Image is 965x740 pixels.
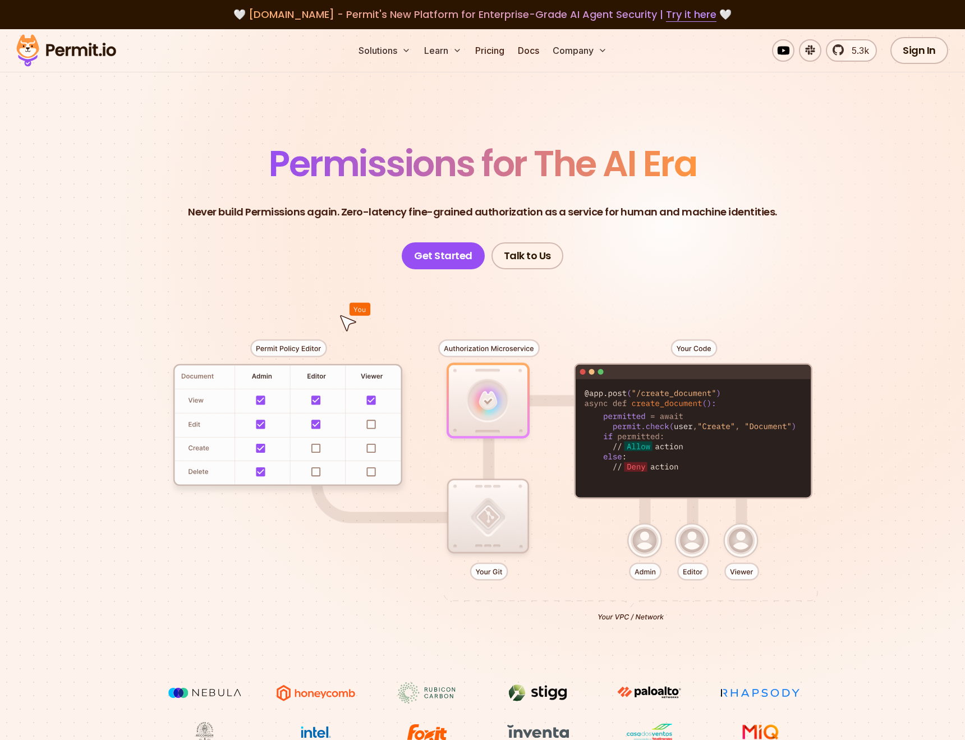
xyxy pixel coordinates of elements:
span: 5.3k [845,44,869,57]
img: Rubicon [385,682,469,704]
img: Honeycomb [274,682,358,704]
span: Permissions for The AI Era [269,139,696,189]
span: [DOMAIN_NAME] - Permit's New Platform for Enterprise-Grade AI Agent Security | [249,7,716,21]
div: 🤍 🤍 [27,7,938,22]
img: Permit logo [11,31,121,70]
button: Learn [420,39,466,62]
a: Docs [513,39,544,62]
a: Pricing [471,39,509,62]
img: paloalto [607,682,691,702]
button: Company [548,39,612,62]
a: Talk to Us [491,242,563,269]
a: Get Started [402,242,485,269]
a: Sign In [890,37,948,64]
img: Rhapsody Health [718,682,802,704]
p: Never build Permissions again. Zero-latency fine-grained authorization as a service for human and... [188,204,777,220]
button: Solutions [354,39,415,62]
img: Stigg [496,682,580,704]
img: Nebula [163,682,247,704]
a: Try it here [666,7,716,22]
a: 5.3k [826,39,877,62]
